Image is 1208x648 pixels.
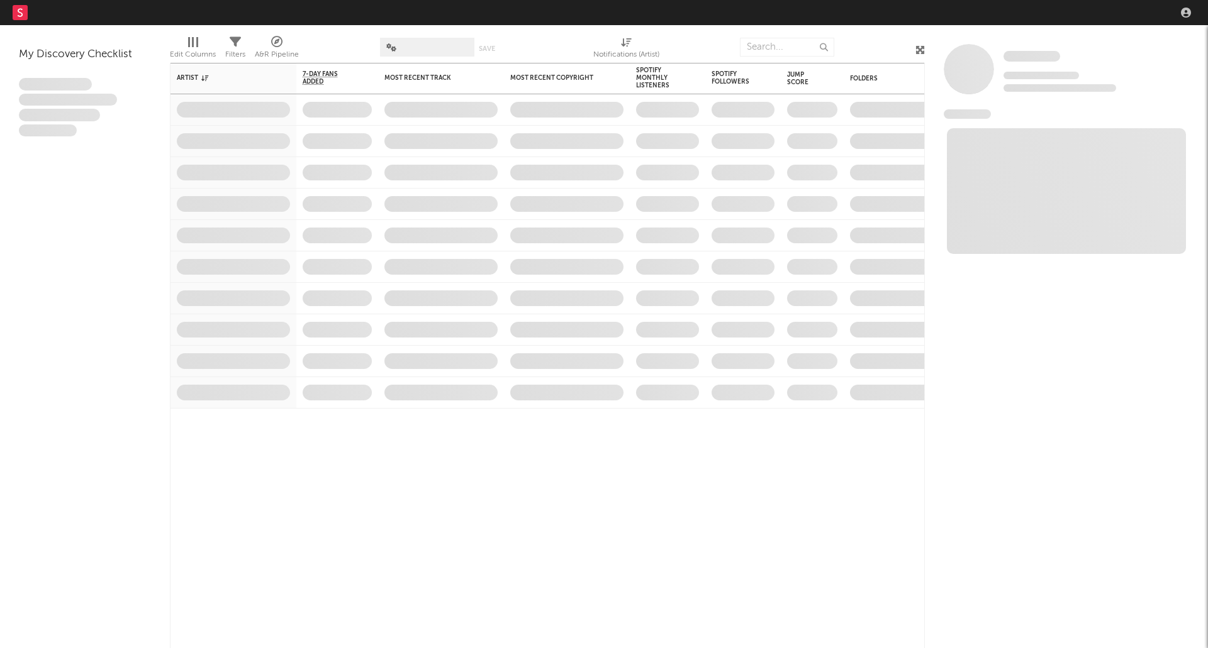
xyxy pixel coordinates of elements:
button: Save [479,45,495,52]
div: Most Recent Copyright [510,74,605,82]
span: Tracking Since: [DATE] [1004,72,1079,79]
input: Search... [740,38,834,57]
span: Lorem ipsum dolor [19,78,92,91]
div: Notifications (Artist) [593,47,659,62]
div: Filters [225,47,245,62]
div: Most Recent Track [384,74,479,82]
span: Aliquam viverra [19,124,77,137]
a: Some Artist [1004,50,1060,63]
div: Spotify Followers [712,70,756,85]
div: Edit Columns [170,47,216,62]
span: 0 fans last week [1004,84,1116,92]
div: Edit Columns [170,31,216,68]
div: My Discovery Checklist [19,47,151,62]
div: Spotify Monthly Listeners [636,67,680,89]
div: Folders [850,75,944,82]
span: Praesent ac interdum [19,109,100,121]
div: Artist [177,74,271,82]
div: Filters [225,31,245,68]
div: A&R Pipeline [255,31,299,68]
span: 7-Day Fans Added [303,70,353,85]
span: Some Artist [1004,51,1060,62]
div: A&R Pipeline [255,47,299,62]
span: Integer aliquet in purus et [19,94,117,106]
div: Jump Score [787,71,819,86]
div: Notifications (Artist) [593,31,659,68]
span: News Feed [944,109,991,119]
